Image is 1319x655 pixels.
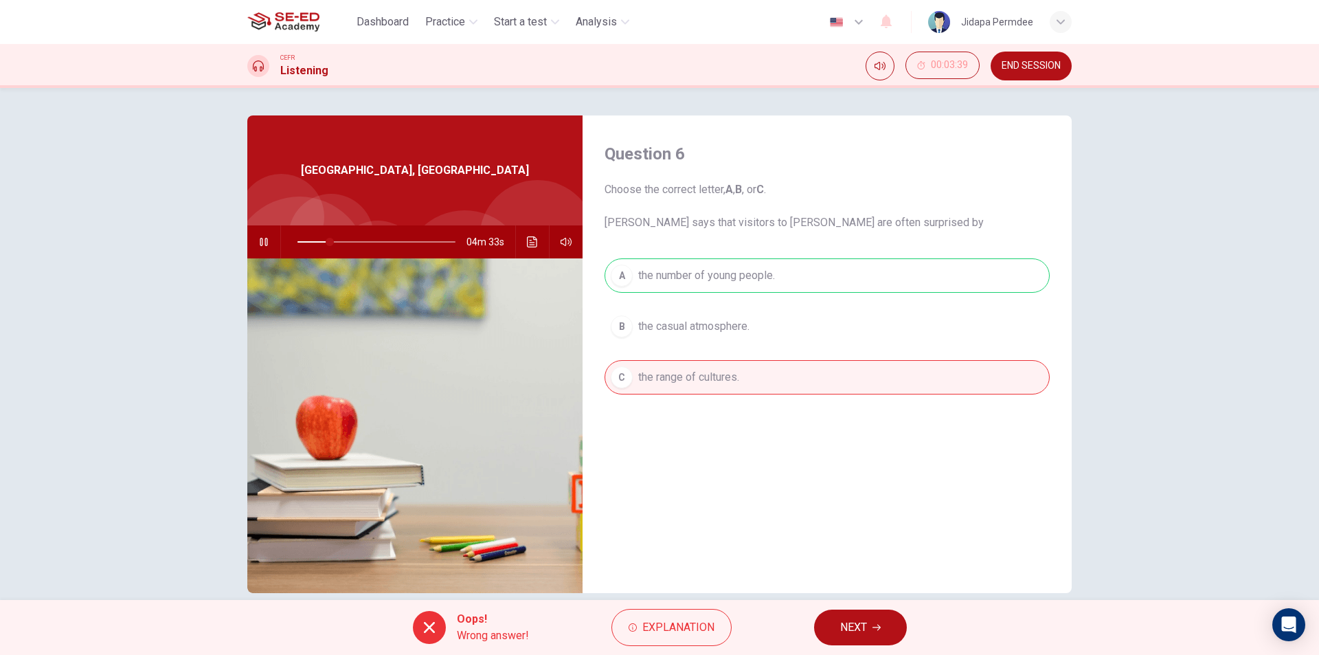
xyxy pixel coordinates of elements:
[351,10,414,34] button: Dashboard
[1002,60,1061,71] span: END SESSION
[928,11,950,33] img: Profile picture
[605,181,1050,231] span: Choose the correct letter, , , or . [PERSON_NAME] says that visitors to [PERSON_NAME] are often s...
[866,52,894,80] div: Mute
[247,258,583,593] img: Darwin, Australia
[457,611,529,628] span: Oops!
[494,14,547,30] span: Start a test
[457,628,529,644] span: Wrong answer!
[814,610,907,645] button: NEXT
[605,143,1050,165] h4: Question 6
[735,183,742,196] b: B
[725,183,733,196] b: A
[280,53,295,63] span: CEFR
[991,52,1072,80] button: END SESSION
[247,8,351,36] a: SE-ED Academy logo
[905,52,980,79] button: 00:03:39
[425,14,465,30] span: Practice
[642,618,714,637] span: Explanation
[301,162,529,179] span: [GEOGRAPHIC_DATA], [GEOGRAPHIC_DATA]
[521,225,543,258] button: Click to see the audio transcription
[488,10,565,34] button: Start a test
[280,63,328,79] h1: Listening
[1272,608,1305,641] div: Open Intercom Messenger
[931,60,968,71] span: 00:03:39
[466,225,515,258] span: 04m 33s
[828,17,845,27] img: en
[570,10,635,34] button: Analysis
[420,10,483,34] button: Practice
[840,618,867,637] span: NEXT
[247,8,319,36] img: SE-ED Academy logo
[756,183,764,196] b: C
[905,52,980,80] div: Hide
[357,14,409,30] span: Dashboard
[576,14,617,30] span: Analysis
[611,609,732,646] button: Explanation
[961,14,1033,30] div: Jidapa Permdee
